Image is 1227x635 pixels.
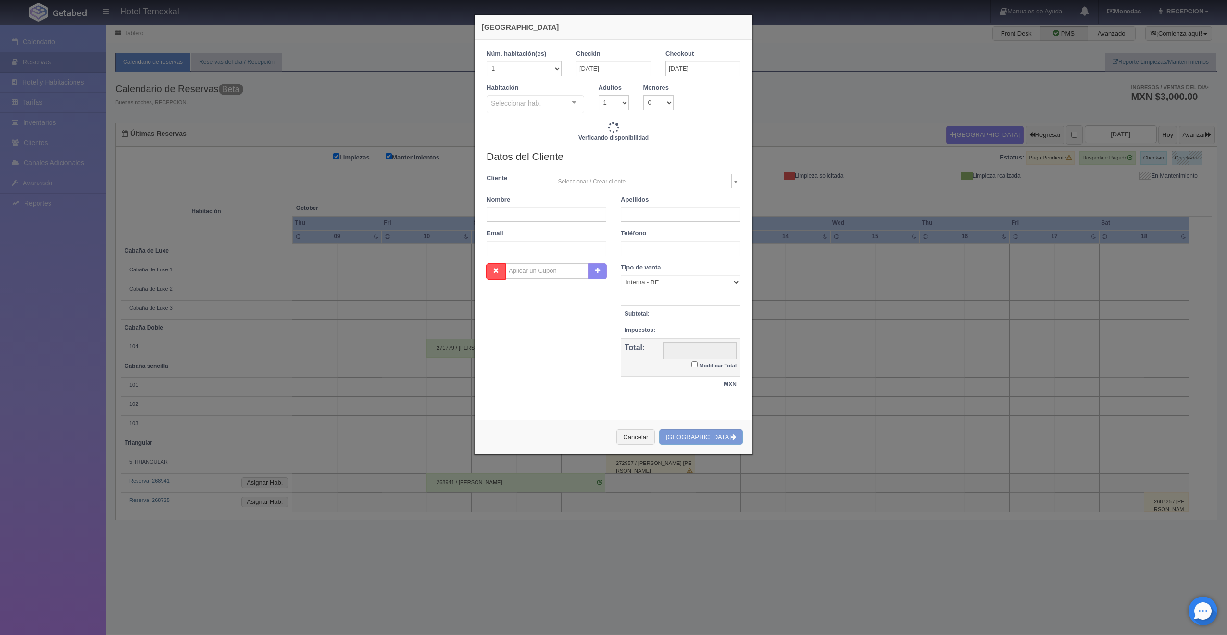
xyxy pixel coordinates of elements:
[505,263,589,279] input: Aplicar un Cupón
[665,61,740,76] input: DD-MM-AAAA
[621,322,659,338] th: Impuestos:
[599,84,622,93] label: Adultos
[487,229,503,238] label: Email
[491,98,541,108] span: Seleccionar hab.
[558,174,728,189] span: Seleccionar / Crear cliente
[621,195,649,205] label: Apellidos
[699,363,737,368] small: Modificar Total
[487,49,546,59] label: Núm. habitación(es)
[643,84,669,93] label: Menores
[578,134,649,141] b: Verficando disponibilidad
[487,84,518,93] label: Habitación
[621,305,659,322] th: Subtotal:
[691,361,698,367] input: Modificar Total
[487,149,740,164] legend: Datos del Cliente
[487,195,510,205] label: Nombre
[576,61,651,76] input: DD-MM-AAAA
[621,338,659,377] th: Total:
[576,49,601,59] label: Checkin
[482,22,745,32] h4: [GEOGRAPHIC_DATA]
[479,174,547,183] label: Cliente
[621,263,661,272] label: Tipo de venta
[554,174,741,188] a: Seleccionar / Crear cliente
[616,429,655,445] button: Cancelar
[724,381,737,388] strong: MXN
[621,229,646,238] label: Teléfono
[665,49,694,59] label: Checkout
